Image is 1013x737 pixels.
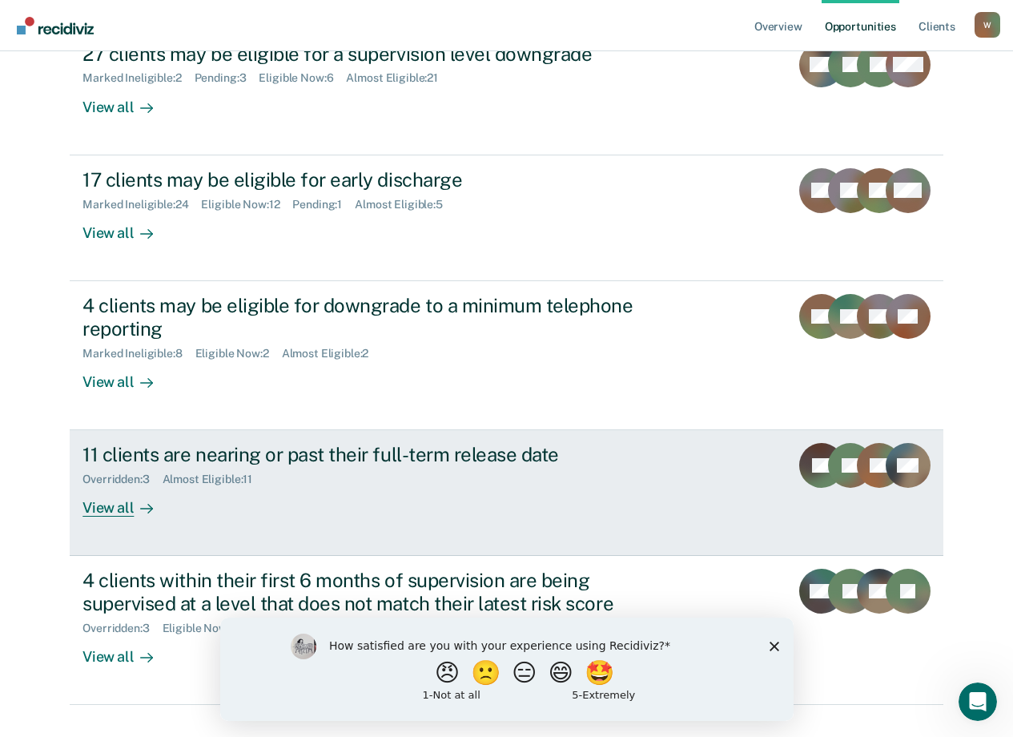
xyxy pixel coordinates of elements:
[70,155,943,281] a: 17 clients may be eligible for early dischargeMarked Ineligible:24Eligible Now:12Pending:1Almost ...
[82,294,645,340] div: 4 clients may be eligible for downgrade to a minimum telephone reporting
[82,473,162,486] div: Overridden : 3
[82,42,645,66] div: 27 clients may be eligible for a supervision level downgrade
[355,198,456,211] div: Almost Eligible : 5
[17,17,94,34] img: Recidiviz
[220,618,794,721] iframe: Survey by Kim from Recidiviz
[346,71,451,85] div: Almost Eligible : 21
[975,12,1000,38] div: W
[195,71,259,85] div: Pending : 3
[70,430,943,556] a: 11 clients are nearing or past their full-term release dateOverridden:3Almost Eligible:11View all
[82,198,201,211] div: Marked Ineligible : 24
[82,71,194,85] div: Marked Ineligible : 2
[282,347,382,360] div: Almost Eligible : 2
[292,198,355,211] div: Pending : 1
[70,29,943,155] a: 27 clients may be eligible for a supervision level downgradeMarked Ineligible:2Pending:3Eligible ...
[259,71,346,85] div: Eligible Now : 6
[82,486,172,518] div: View all
[70,281,943,430] a: 4 clients may be eligible for downgrade to a minimum telephone reportingMarked Ineligible:8Eligib...
[82,569,645,615] div: 4 clients within their first 6 months of supervision are being supervised at a level that does no...
[82,85,172,116] div: View all
[195,347,282,360] div: Eligible Now : 2
[975,12,1000,38] button: Profile dropdown button
[163,473,266,486] div: Almost Eligible : 11
[82,211,172,242] div: View all
[82,168,645,191] div: 17 clients may be eligible for early discharge
[82,443,645,466] div: 11 clients are nearing or past their full-term release date
[82,622,162,635] div: Overridden : 3
[82,360,172,391] div: View all
[163,622,250,635] div: Eligible Now : 4
[70,556,943,705] a: 4 clients within their first 6 months of supervision are being supervised at a level that does no...
[82,635,172,667] div: View all
[959,683,997,721] iframe: Intercom live chat
[201,198,292,211] div: Eligible Now : 12
[82,347,195,360] div: Marked Ineligible : 8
